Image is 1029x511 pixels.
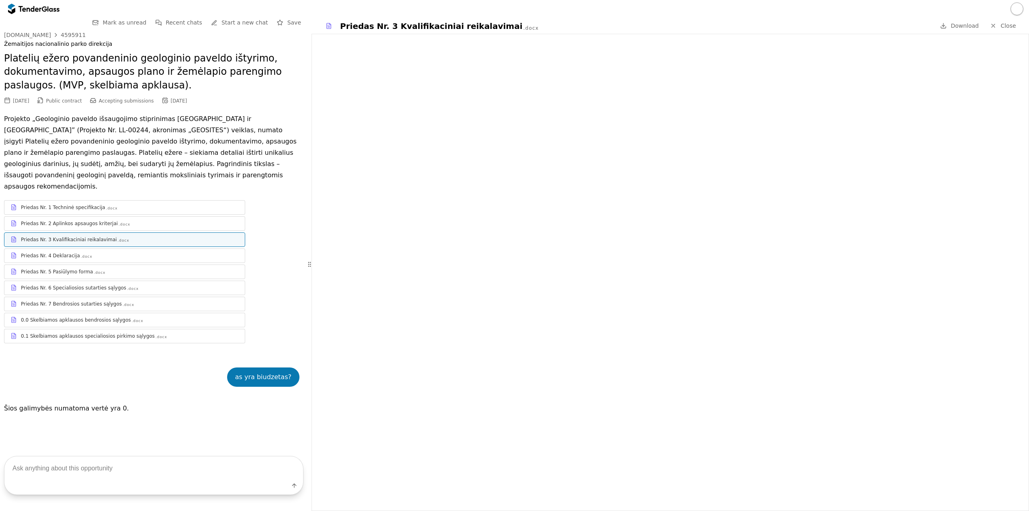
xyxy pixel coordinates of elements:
div: .docx [94,270,105,275]
div: Žemaitijos nacionalinio parko direkcija [4,41,303,47]
span: Save [287,19,301,26]
a: Start a new chat [209,18,271,28]
a: Priedas Nr. 5 Pasiūlymo forma.docx [4,265,245,279]
h2: Platelių ežero povandeninio geologinio paveldo ištyrimo, dokumentavimo, apsaugos plano ir žemėlap... [4,52,303,92]
p: Projekto „Geologinio paveldo išsaugojimo stiprinimas [GEOGRAPHIC_DATA] ir [GEOGRAPHIC_DATA]” (Pro... [4,113,303,192]
div: .docx [132,318,143,324]
button: Recent chats [153,18,205,28]
div: .docx [118,238,129,243]
div: .docx [123,302,134,308]
span: Download [951,23,979,29]
a: 0.1 Skelbiamos apklausos specialiosios pirkimo sąlygos.docx [4,329,245,343]
div: Priedas Nr. 3 Kvalifikaciniai reikalavimai [340,21,523,32]
div: Priedas Nr. 7 Bendrosios sutarties sąlygos [21,301,122,307]
a: Close [985,21,1021,31]
div: .docx [119,222,130,227]
a: Priedas Nr. 1 Techninė specifikacija.docx [4,200,245,215]
div: .docx [523,25,539,32]
div: Priedas Nr. 5 Pasiūlymo forma [21,269,93,275]
button: Mark as unread [90,18,149,28]
div: Priedas Nr. 6 Specialiosios sutarties sąlygos [21,285,126,291]
div: [DOMAIN_NAME] [4,32,51,38]
div: 0.0 Skelbiamos apklausos bendrosios sąlygos [21,317,131,323]
div: 4595911 [61,32,86,38]
p: Šios galimybės numatoma vertė yra 0. [4,403,303,414]
a: [DOMAIN_NAME]4595911 [4,32,86,38]
div: .docx [156,335,167,340]
div: Priedas Nr. 2 Aplinkos apsaugos kriterjai [21,220,118,227]
div: .docx [106,206,118,211]
div: .docx [127,286,139,291]
span: Start a new chat [221,19,268,26]
a: Priedas Nr. 4 Deklaracija.docx [4,248,245,263]
div: [DATE] [13,98,29,104]
div: .docx [81,254,92,259]
span: Accepting submissions [99,98,154,104]
div: [DATE] [171,98,187,104]
div: Priedas Nr. 1 Techninė specifikacija [21,204,105,211]
a: Priedas Nr. 7 Bendrosios sutarties sąlygos.docx [4,297,245,311]
a: 0.0 Skelbiamos apklausos bendrosios sąlygos.docx [4,313,245,327]
span: Public contract [46,98,82,104]
a: Priedas Nr. 2 Aplinkos apsaugos kriterjai.docx [4,216,245,231]
a: Priedas Nr. 6 Specialiosios sutarties sąlygos.docx [4,281,245,295]
span: Recent chats [166,19,202,26]
div: as yra biudzetas? [235,371,291,383]
span: Close [1000,23,1016,29]
div: Priedas Nr. 3 Kvalifikaciniai reikalavimai [21,236,117,243]
div: Priedas Nr. 4 Deklaracija [21,252,80,259]
span: Mark as unread [103,19,147,26]
a: Download [938,21,981,31]
div: 0.1 Skelbiamos apklausos specialiosios pirkimo sąlygos [21,333,155,339]
button: Save [275,18,303,28]
a: Priedas Nr. 3 Kvalifikaciniai reikalavimai.docx [4,232,245,247]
